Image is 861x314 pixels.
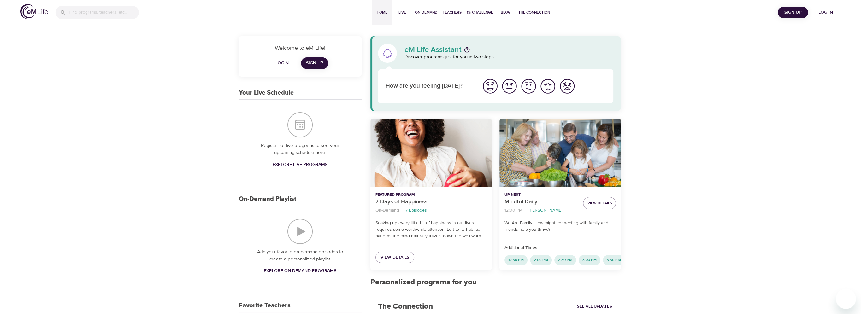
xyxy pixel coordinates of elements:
span: Sign Up [306,59,323,67]
li: · [525,206,526,215]
img: logo [20,4,48,19]
span: 3:30 PM [603,257,625,263]
a: See All Updates [575,302,613,311]
span: 2:30 PM [554,257,576,263]
p: Mindful Daily [504,198,578,206]
button: Login [272,57,292,69]
button: Log in [811,7,841,18]
a: View Details [375,252,414,263]
span: Teachers [443,9,462,16]
span: Explore Live Programs [273,161,327,169]
h3: On-Demand Playlist [239,195,296,203]
button: 7 Days of Happiness [370,119,492,187]
button: View Details [583,197,616,209]
p: We Are Family: How might connecting with family and friends help you thrive? [504,220,616,233]
p: Up Next [504,192,578,198]
button: I'm feeling ok [519,77,538,96]
p: Soaking up every little bit of happiness in our lives requires some worthwhile attention. Left to... [375,220,487,240]
img: great [481,78,499,95]
p: [PERSON_NAME] [529,207,562,214]
a: Explore Live Programs [270,159,330,171]
span: See All Updates [577,303,612,310]
iframe: Button to launch messaging window [836,289,856,309]
p: Welcome to eM Life! [246,44,354,52]
span: 2:00 PM [530,257,552,263]
img: eM Life Assistant [382,48,392,58]
p: Additional Times [504,245,616,251]
p: 7 Episodes [405,207,427,214]
span: 3:00 PM [579,257,600,263]
p: Register for live programs to see your upcoming schedule here. [251,142,349,156]
div: 3:00 PM [579,255,600,265]
a: Explore On-Demand Programs [261,265,339,277]
button: I'm feeling good [500,77,519,96]
span: 12:30 PM [504,257,528,263]
img: bad [539,78,557,95]
input: Find programs, teachers, etc... [69,6,139,19]
h3: Favorite Teachers [239,302,291,309]
button: Mindful Daily [499,119,621,187]
span: The Connection [518,9,550,16]
p: Discover programs just for you in two steps [404,54,614,61]
img: worst [558,78,576,95]
h2: Personalized programs for you [370,278,621,287]
span: View Details [587,200,612,206]
button: I'm feeling great [481,77,500,96]
img: Your Live Schedule [287,112,313,137]
button: I'm feeling worst [557,77,577,96]
p: Featured Program [375,192,487,198]
p: On-Demand [375,207,399,214]
li: · [402,206,403,215]
p: Add your favorite on-demand episodes to create a personalized playlist. [251,248,349,263]
nav: breadcrumb [375,206,487,215]
nav: breadcrumb [504,206,578,215]
div: 2:00 PM [530,255,552,265]
a: Sign Up [301,57,328,69]
span: Blog [498,9,513,16]
button: I'm feeling bad [538,77,557,96]
span: 1% Challenge [467,9,493,16]
p: eM Life Assistant [404,46,462,54]
div: 2:30 PM [554,255,576,265]
p: 7 Days of Happiness [375,198,487,206]
span: Login [274,59,290,67]
span: Sign Up [780,9,805,16]
button: Sign Up [778,7,808,18]
h3: Your Live Schedule [239,89,294,96]
span: Home [374,9,390,16]
div: 3:30 PM [603,255,625,265]
img: ok [520,78,537,95]
p: How are you feeling [DATE]? [386,82,473,91]
div: 12:30 PM [504,255,528,265]
span: Log in [813,9,838,16]
p: 12:00 PM [504,207,522,214]
span: View Details [380,253,409,261]
img: good [501,78,518,95]
span: Live [395,9,410,16]
span: Explore On-Demand Programs [264,267,336,275]
span: On-Demand [415,9,438,16]
img: On-Demand Playlist [287,219,313,244]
